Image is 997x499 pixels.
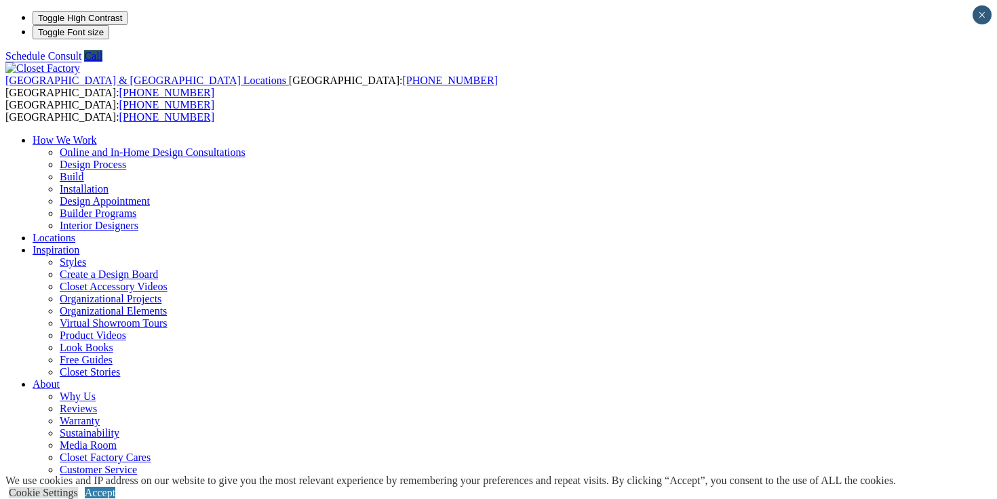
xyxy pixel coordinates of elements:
[5,475,896,487] div: We use cookies and IP address on our website to give you the most relevant experience by remember...
[33,244,79,256] a: Inspiration
[60,464,137,475] a: Customer Service
[60,207,136,219] a: Builder Programs
[119,111,214,123] a: [PHONE_NUMBER]
[60,317,168,329] a: Virtual Showroom Tours
[60,220,138,231] a: Interior Designers
[60,366,120,378] a: Closet Stories
[33,134,97,146] a: How We Work
[60,415,100,426] a: Warranty
[60,305,167,317] a: Organizational Elements
[5,75,289,86] a: [GEOGRAPHIC_DATA] & [GEOGRAPHIC_DATA] Locations
[60,342,113,353] a: Look Books
[60,281,168,292] a: Closet Accessory Videos
[5,75,286,86] span: [GEOGRAPHIC_DATA] & [GEOGRAPHIC_DATA] Locations
[60,427,119,439] a: Sustainability
[5,50,81,62] a: Schedule Consult
[402,75,497,86] a: [PHONE_NUMBER]
[60,391,96,402] a: Why Us
[60,195,150,207] a: Design Appointment
[33,11,128,25] button: Toggle High Contrast
[38,13,122,23] span: Toggle High Contrast
[60,354,113,365] a: Free Guides
[5,62,80,75] img: Closet Factory
[60,171,84,182] a: Build
[38,27,104,37] span: Toggle Font size
[60,293,161,304] a: Organizational Projects
[60,146,246,158] a: Online and In-Home Design Consultations
[5,75,498,98] span: [GEOGRAPHIC_DATA]: [GEOGRAPHIC_DATA]:
[60,452,151,463] a: Closet Factory Cares
[60,183,109,195] a: Installation
[60,403,97,414] a: Reviews
[119,99,214,111] a: [PHONE_NUMBER]
[60,256,86,268] a: Styles
[60,330,126,341] a: Product Videos
[33,378,60,390] a: About
[85,487,115,498] a: Accept
[60,439,117,451] a: Media Room
[5,99,214,123] span: [GEOGRAPHIC_DATA]: [GEOGRAPHIC_DATA]:
[84,50,102,62] a: Call
[9,487,78,498] a: Cookie Settings
[33,25,109,39] button: Toggle Font size
[60,268,158,280] a: Create a Design Board
[119,87,214,98] a: [PHONE_NUMBER]
[973,5,992,24] button: Close
[33,232,75,243] a: Locations
[60,159,126,170] a: Design Process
